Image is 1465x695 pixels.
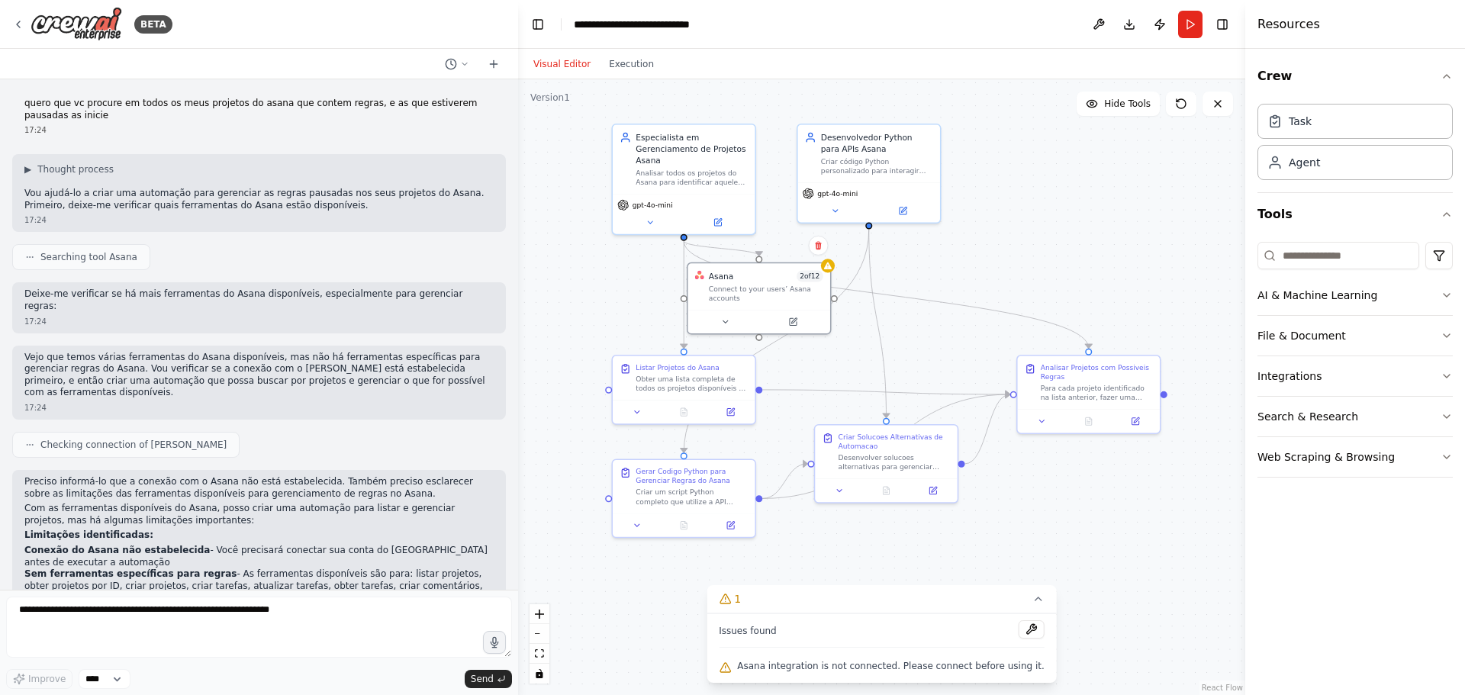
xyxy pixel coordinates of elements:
[530,604,549,684] div: React Flow controls
[530,604,549,624] button: zoom in
[808,236,828,256] button: Delete node
[1202,684,1243,692] a: React Flow attribution
[710,519,750,533] button: Open in side panel
[1116,414,1155,428] button: Open in side panel
[134,15,172,34] div: BETA
[24,529,153,540] strong: Limitações identificadas:
[481,55,506,73] button: Start a new chat
[24,214,494,226] div: 17:24
[678,241,690,349] g: Edge from 2af94354-611b-4d69-8f5c-a9f74a1c059a to 8cdabba4-67b5-4d22-85b5-c49c3a8c1d0c
[439,55,475,73] button: Switch to previous chat
[737,660,1045,672] span: Asana integration is not connected. Please connect before using it.
[636,467,748,485] div: Gerar Codigo Python para Gerenciar Regras do Asana
[24,352,494,399] p: Vejo que temos várias ferramentas do Asana disponíveis, mas não há ferramentas específicas para g...
[863,230,892,418] g: Edge from 2a725837-a044-48b7-8a89-18540fec4e2b to ebf8481a-dbad-484d-88f3-a90f4221f8ec
[734,591,741,607] span: 1
[24,568,494,604] li: - As ferramentas disponíveis são para: listar projetos, obter projetos por ID, criar projetos, cr...
[839,453,951,471] div: Desenvolver solucoes alternativas para gerenciar regras do Asana quando a API nao oferece funcion...
[821,132,933,155] div: Desenvolvedor Python para APIs Asana
[1104,98,1151,110] span: Hide Tools
[524,55,600,73] button: Visual Editor
[24,98,494,121] p: quero que vc procure em todos os meus projetos do asana que contem regras, e as que estiverem pau...
[24,568,237,579] strong: Sem ferramentas específicas para regras
[530,624,549,644] button: zoom out
[574,17,690,32] nav: breadcrumb
[659,519,708,533] button: No output available
[709,270,734,282] div: Asana
[1257,397,1453,436] button: Search & Research
[1257,236,1453,490] div: Tools
[839,433,951,451] div: Criar Solucoes Alternativas de Automacao
[24,476,494,500] p: Preciso informá-lo que a conexão com o Asana não está estabelecida. Também preciso esclarecer sob...
[1257,437,1453,477] button: Web Scraping & Browsing
[719,625,777,637] span: Issues found
[633,201,673,210] span: gpt-4o-mini
[1257,193,1453,236] button: Tools
[24,545,210,555] strong: Conexão do Asana não estabelecida
[1212,14,1233,35] button: Hide right sidebar
[687,262,831,335] div: AsanaAsana2of12Connect to your users’ Asana accounts
[678,241,1095,349] g: Edge from 2af94354-611b-4d69-8f5c-a9f74a1c059a to 1512fb7e-ed62-47d3-8c39-df60f85d6669
[1016,355,1161,434] div: Analisar Projetos com Possiveis RegrasPara cada projeto identificado na lista anterior, fazer uma...
[965,388,1010,469] g: Edge from ebf8481a-dbad-484d-88f3-a90f4221f8ec to 1512fb7e-ed62-47d3-8c39-df60f85d6669
[817,189,858,198] span: gpt-4o-mini
[762,458,807,504] g: Edge from f4d2d386-4ba5-4551-a641-8ae86be72f82 to ebf8481a-dbad-484d-88f3-a90f4221f8ec
[483,631,506,654] button: Click to speak your automation idea
[612,355,756,425] div: Listar Projetos do AsanaObter uma lista completa de todos os projetos disponíveis no [GEOGRAPHIC_...
[37,163,114,175] span: Thought process
[28,673,66,685] span: Improve
[685,215,751,229] button: Open in side panel
[600,55,663,73] button: Execution
[695,270,704,279] img: Asana
[1289,114,1312,129] div: Task
[636,375,748,393] div: Obter uma lista completa de todos os projetos disponíveis no [GEOGRAPHIC_DATA] da conta conectada...
[797,124,941,224] div: Desenvolvedor Python para APIs AsanaCriar código Python personalizado para interagir com a API do...
[1257,98,1453,192] div: Crew
[1257,15,1320,34] h4: Resources
[1257,356,1453,396] button: Integrations
[659,405,708,419] button: No output available
[797,270,823,282] span: Number of enabled actions
[1257,55,1453,98] button: Crew
[24,163,31,175] span: ▶
[1077,92,1160,116] button: Hide Tools
[24,288,494,312] p: Deixe-me verificar se há mais ferramentas do Asana disponíveis, especialmente para gerenciar regras:
[636,487,748,506] div: Criar um script Python completo que utilize a API oficial do Asana para: 1) Autenticar com token ...
[24,163,114,175] button: ▶Thought process
[527,14,549,35] button: Hide left sidebar
[24,124,494,136] div: 17:24
[762,384,1009,400] g: Edge from 8cdabba4-67b5-4d22-85b5-c49c3a8c1d0c to 1512fb7e-ed62-47d3-8c39-df60f85d6669
[40,439,227,451] span: Checking connection of [PERSON_NAME]
[612,459,756,538] div: Gerar Codigo Python para Gerenciar Regras do AsanaCriar um script Python completo que utilize a A...
[24,545,494,568] li: - Você precisará conectar sua conta do [GEOGRAPHIC_DATA] antes de executar a automação
[24,188,494,211] p: Vou ajudá-lo a criar uma automação para gerenciar as regras pausadas nos seus projetos do Asana. ...
[707,585,1057,613] button: 1
[471,673,494,685] span: Send
[709,285,823,303] div: Connect to your users’ Asana accounts
[24,316,494,327] div: 17:24
[24,402,494,413] div: 17:24
[530,92,570,104] div: Version 1
[636,132,748,166] div: Especialista em Gerenciamento de Projetos Asana
[24,503,494,526] p: Com as ferramentas disponíveis do Asana, posso criar uma automação para listar e gerenciar projet...
[1064,414,1113,428] button: No output available
[530,644,549,664] button: fit view
[1257,275,1453,315] button: AI & Machine Learning
[6,669,72,689] button: Improve
[636,169,748,187] div: Analisar todos os projetos do Asana para identificar aqueles que podem ter regras de automação e ...
[861,484,910,497] button: No output available
[760,315,826,329] button: Open in side panel
[678,230,875,453] g: Edge from 2a725837-a044-48b7-8a89-18540fec4e2b to f4d2d386-4ba5-4551-a641-8ae86be72f82
[814,424,958,504] div: Criar Solucoes Alternativas de AutomacaoDesenvolver solucoes alternativas para gerenciar regras d...
[1041,363,1153,381] div: Analisar Projetos com Possiveis Regras
[821,157,933,175] div: Criar código Python personalizado para interagir com a API do Asana, especialmente para gerenciar...
[1257,316,1453,356] button: File & Document
[465,670,512,688] button: Send
[678,241,765,256] g: Edge from 2af94354-611b-4d69-8f5c-a9f74a1c059a to d6991763-b118-4efc-9872-a55d0491f33b
[31,7,122,41] img: Logo
[1289,155,1320,170] div: Agent
[710,405,750,419] button: Open in side panel
[913,484,953,497] button: Open in side panel
[40,251,137,263] span: Searching tool Asana
[870,204,935,217] button: Open in side panel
